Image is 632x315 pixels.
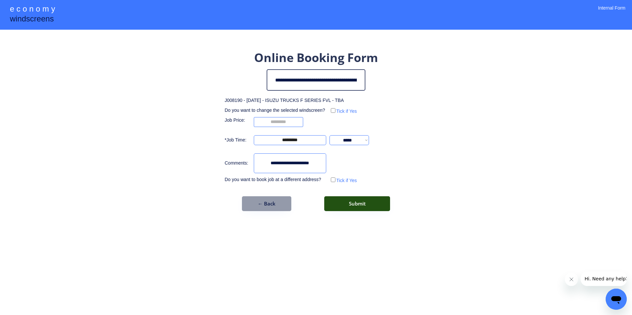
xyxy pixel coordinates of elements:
div: Do you want to book job at a different address? [225,176,326,183]
div: Comments: [225,160,250,167]
label: Tick if Yes [336,178,357,183]
iframe: Message from company [581,271,627,286]
div: e c o n o m y [10,3,55,16]
div: *Job Time: [225,137,250,143]
iframe: Button to launch messaging window [606,289,627,310]
div: Job Price: [225,117,250,124]
div: J008190 - [DATE] - ISUZU TRUCKS F SERIES FVL - TBA [225,97,344,104]
label: Tick if Yes [336,109,357,114]
div: Do you want to change the selected windscreen? [225,107,326,114]
span: Hi. Need any help? [4,5,47,10]
button: Submit [324,196,390,211]
div: windscreens [10,13,54,26]
div: Internal Form [598,5,625,20]
iframe: Close message [565,273,578,286]
div: Online Booking Form [254,49,378,66]
button: ← Back [242,196,291,211]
